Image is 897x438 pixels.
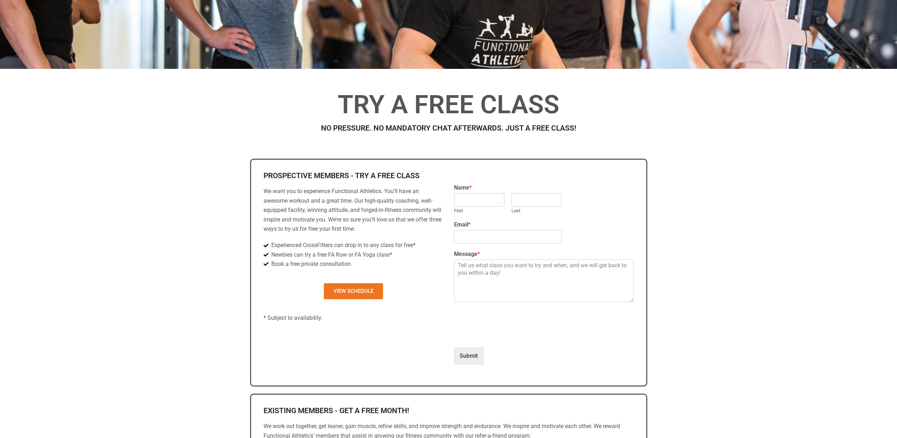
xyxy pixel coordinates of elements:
label: Name [454,184,634,192]
p: * Subject to availability. [264,313,443,323]
h2: Existing Members - Get a Free Month! [264,407,634,415]
label: First [454,208,504,214]
span: Newbies can try a free FA Row or FA Yoga class* [270,250,392,259]
h1: Try a Free Class [252,92,646,117]
span: View Schedule [333,289,373,294]
label: Last [511,208,562,214]
h2: No Pressure. No Mandatory Chat Afterwards. Just a Free Class! [252,125,646,132]
span: Experienced CrossFitters can drop in to any class for free* [270,241,416,250]
button: Submit [454,347,483,365]
p: We want you to experience Functional Athletics. You’ll have an awesome workout and a great time. ... [264,187,443,234]
label: Message [454,251,634,258]
label: Email [454,221,634,229]
span: Book a free private consultation [270,259,351,269]
h2: Prospective Members - Try a Free Class [264,172,443,180]
iframe: reCAPTCHA [454,309,562,362]
a: View Schedule [324,283,383,299]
